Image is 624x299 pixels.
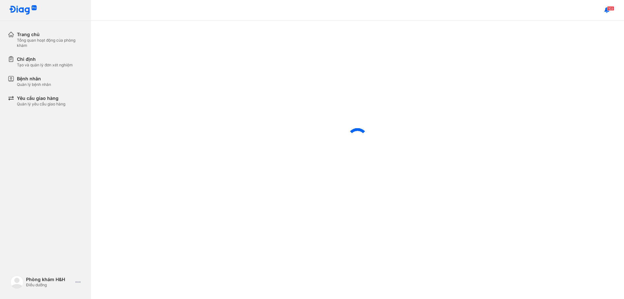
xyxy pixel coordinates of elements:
div: Phòng khám H&H [26,277,73,282]
div: Quản lý bệnh nhân [17,82,51,87]
img: logo [10,276,23,289]
div: Điều dưỡng [26,282,73,288]
div: Bệnh nhân [17,75,51,82]
img: logo [9,5,37,15]
div: Tổng quan hoạt động của phòng khám [17,38,83,48]
span: 103 [607,6,614,11]
div: Chỉ định [17,56,73,62]
div: Trang chủ [17,31,83,38]
div: Tạo và quản lý đơn xét nghiệm [17,62,73,68]
div: Yêu cầu giao hàng [17,95,65,102]
div: Quản lý yêu cầu giao hàng [17,102,65,107]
